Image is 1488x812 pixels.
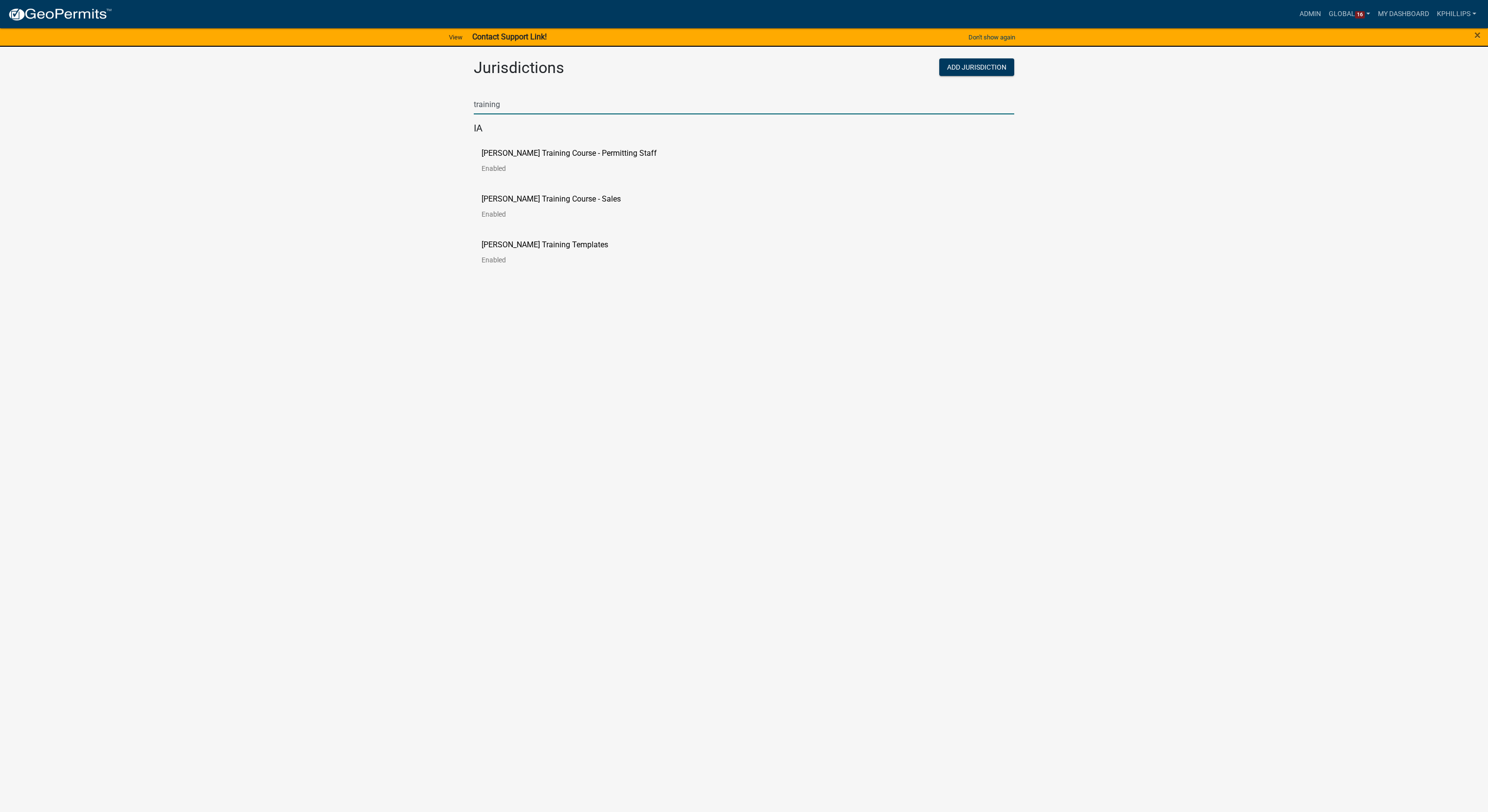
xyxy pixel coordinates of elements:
p: Enabled [482,211,636,218]
a: kphillips [1433,5,1480,23]
a: [PERSON_NAME] Training Course - SalesEnabled [482,195,636,225]
a: View [445,29,466,45]
button: Close [1474,29,1481,41]
p: [PERSON_NAME] Training Course - Sales [482,195,621,203]
span: × [1474,28,1481,42]
a: Global16 [1325,5,1375,23]
button: Don't show again [965,29,1019,45]
span: 16 [1355,11,1365,19]
button: Add Jurisdiction [939,58,1014,76]
a: [PERSON_NAME] Training Course - Permitting StaffEnabled [482,149,672,180]
a: Admin [1296,5,1325,23]
p: Enabled [482,165,672,172]
strong: Contact Support Link! [472,32,547,41]
p: [PERSON_NAME] Training Course - Permitting Staff [482,149,657,157]
p: [PERSON_NAME] Training Templates [482,241,608,249]
h5: IA [474,122,1014,134]
p: Enabled [482,257,624,263]
a: [PERSON_NAME] Training TemplatesEnabled [482,241,624,271]
a: My Dashboard [1374,5,1433,23]
h2: Jurisdictions [474,58,737,77]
